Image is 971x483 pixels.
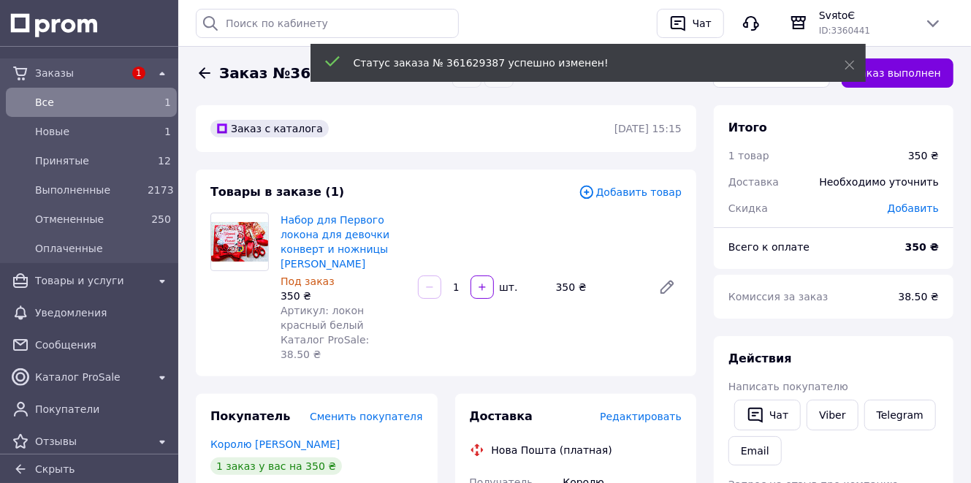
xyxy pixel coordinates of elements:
span: Написать покупателю [728,381,848,392]
span: Добавить [888,202,939,214]
span: Действия [728,351,792,365]
span: Доставка [728,176,779,188]
span: 2173 [148,184,174,196]
div: Нова Пошта (платная) [488,443,616,457]
span: Товары и услуги [35,273,148,288]
span: ID: 3360441 [819,26,870,36]
span: Заказ №361629387 [219,63,382,84]
span: Сменить покупателя [310,411,422,422]
b: 350 ₴ [905,241,939,253]
span: Под заказ [281,275,335,287]
span: Покупатели [35,402,171,417]
button: Чат [657,9,724,38]
a: Редактировать [652,273,682,302]
span: 1 [132,66,145,80]
span: SvяtoЄ [819,8,913,23]
span: Все [35,95,142,110]
span: 12 [158,155,171,167]
a: Telegram [864,400,936,430]
span: Всего к оплате [728,241,810,253]
div: 350 ₴ [908,148,939,163]
time: [DATE] 15:15 [614,123,682,134]
span: Отзывы [35,434,148,449]
span: Отмененные [35,212,142,227]
span: Добавить товар [579,184,682,200]
div: Заказ с каталога [210,120,329,137]
span: Комиссия за заказ [728,291,829,303]
div: Статус заказа № 361629387 успешно изменен! [354,56,808,70]
span: Итого [728,121,767,134]
button: Чат [734,400,801,430]
span: Скидка [728,202,768,214]
span: Скрыть [35,463,75,475]
a: Viber [807,400,858,430]
span: Артикул: локон красный белый [281,305,364,331]
span: Доставка [470,409,533,423]
span: 1 [164,126,171,137]
span: 250 [151,213,171,225]
button: Email [728,436,782,465]
div: шт. [495,280,519,294]
span: Редактировать [600,411,682,422]
span: Каталог ProSale: 38.50 ₴ [281,334,369,360]
span: Покупатель [210,409,290,423]
div: 350 ₴ [281,289,406,303]
div: Необходимо уточнить [811,166,948,198]
div: 1 заказ у вас на 350 ₴ [210,457,342,475]
div: Чат [690,12,715,34]
span: 1 товар [728,150,769,161]
span: Оплаченные [35,241,171,256]
span: Товары в заказе (1) [210,185,344,199]
span: Уведомления [35,305,171,320]
span: Принятые [35,153,142,168]
input: Поиск по кабинету [196,9,459,38]
span: 38.50 ₴ [899,291,939,303]
div: 350 ₴ [550,277,647,297]
span: Заказы [35,66,124,80]
a: Королю [PERSON_NAME] [210,438,340,450]
span: Сообщения [35,338,171,352]
span: 1 [164,96,171,108]
button: Заказ выполнен [842,58,953,88]
span: Выполненные [35,183,142,197]
img: Набор для Первого локона для девочки конверт и ножницы Мини Маус [211,222,268,261]
span: Каталог ProSale [35,370,148,384]
a: Набор для Первого локона для девочки конверт и ножницы [PERSON_NAME] [281,214,389,270]
span: Новые [35,124,142,139]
